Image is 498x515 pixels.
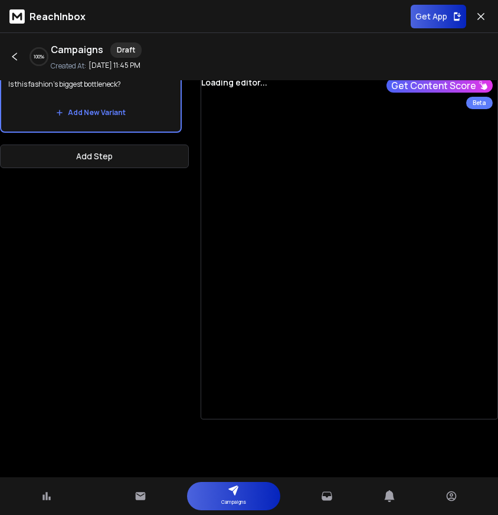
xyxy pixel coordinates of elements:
p: Is this fashion’s biggest bottleneck? [8,68,173,101]
p: Created At: [51,61,86,71]
button: Get App [411,5,466,28]
p: 100 % [34,53,44,60]
button: Add New Variant [47,101,135,124]
div: Beta [466,97,493,109]
h1: Campaigns [51,42,103,58]
p: Campaigns [221,496,246,508]
p: ReachInbox [30,9,86,24]
div: Loading editor... [201,77,497,88]
p: [DATE] 11:45 PM [89,61,140,70]
button: Get Content Score [386,78,493,93]
div: Draft [110,42,142,58]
